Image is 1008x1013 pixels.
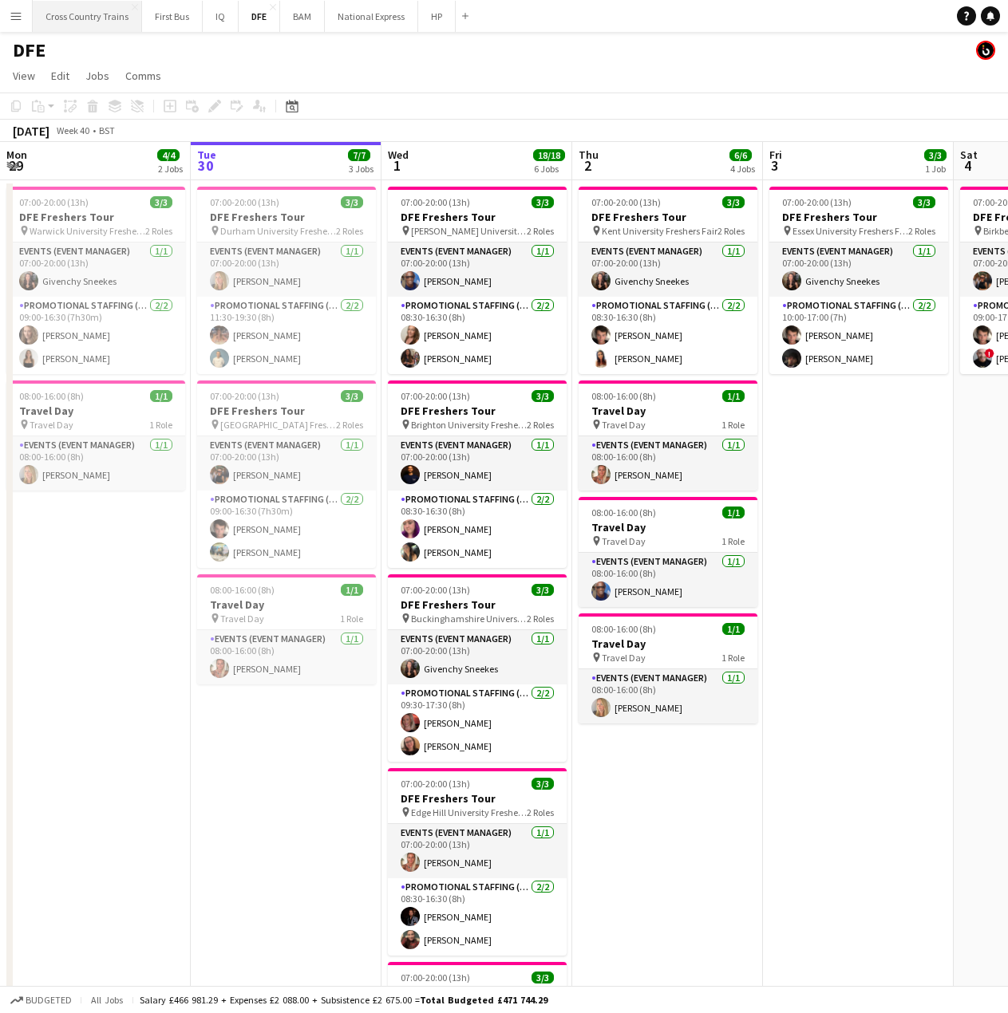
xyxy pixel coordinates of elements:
[591,196,661,208] span: 07:00-20:00 (13h)
[53,124,93,136] span: Week 40
[602,225,717,237] span: Kent University Freshers Fair
[197,597,376,612] h3: Travel Day
[782,196,852,208] span: 07:00-20:00 (13h)
[195,156,216,175] span: 30
[913,196,935,208] span: 3/3
[579,297,757,374] app-card-role: Promotional Staffing (Brand Ambassadors)2/208:30-16:30 (8h)[PERSON_NAME][PERSON_NAME]
[532,778,554,790] span: 3/3
[197,242,376,297] app-card-role: Events (Event Manager)1/107:00-20:00 (13h)[PERSON_NAME]
[197,491,376,568] app-card-role: Promotional Staffing (Brand Ambassadors)2/209:00-16:30 (7h30m)[PERSON_NAME][PERSON_NAME]
[579,613,757,723] app-job-card: 08:00-16:00 (8h)1/1Travel Day Travel Day1 RoleEvents (Event Manager)1/108:00-16:00 (8h)[PERSON_NAME]
[197,187,376,374] app-job-card: 07:00-20:00 (13h)3/3DFE Freshers Tour Durham University Freshers Fair2 RolesEvents (Event Manager...
[579,242,757,297] app-card-role: Events (Event Manager)1/107:00-20:00 (13h)Givenchy Sneekes
[411,225,527,237] span: [PERSON_NAME] University Freshers Fair
[142,1,203,32] button: First Bus
[30,419,73,431] span: Travel Day
[6,436,185,491] app-card-role: Events (Event Manager)1/108:00-16:00 (8h)[PERSON_NAME]
[579,637,757,651] h3: Travel Day
[239,1,280,32] button: DFE
[197,148,216,162] span: Tue
[769,297,948,374] app-card-role: Promotional Staffing (Brand Ambassadors)2/210:00-17:00 (7h)[PERSON_NAME][PERSON_NAME]
[388,630,567,684] app-card-role: Events (Event Manager)1/107:00-20:00 (13h)Givenchy Sneekes
[576,156,599,175] span: 2
[411,806,527,818] span: Edge Hill University Freshers Fair
[140,994,547,1006] div: Salary £466 981.29 + Expenses £2 088.00 + Subsistence £2 675.00 =
[6,187,185,374] div: 07:00-20:00 (13h)3/3DFE Freshers Tour Warwick University Freshers Fair2 RolesEvents (Event Manage...
[6,297,185,374] app-card-role: Promotional Staffing (Brand Ambassadors)2/209:00-16:30 (7h30m)[PERSON_NAME][PERSON_NAME]
[150,390,172,402] span: 1/1
[197,574,376,684] div: 08:00-16:00 (8h)1/1Travel Day Travel Day1 RoleEvents (Event Manager)1/108:00-16:00 (8h)[PERSON_NAME]
[591,506,656,518] span: 08:00-16:00 (8h)
[769,242,948,297] app-card-role: Events (Event Manager)1/107:00-20:00 (13h)Givenchy Sneekes
[388,791,567,806] h3: DFE Freshers Tour
[388,574,567,762] app-job-card: 07:00-20:00 (13h)3/3DFE Freshers Tour Buckinghamshire University Freshers Fair2 RolesEvents (Even...
[579,520,757,534] h3: Travel Day
[197,380,376,568] div: 07:00-20:00 (13h)3/3DFE Freshers Tour [GEOGRAPHIC_DATA] Freshers Fair2 RolesEvents (Event Manager...
[717,225,745,237] span: 2 Roles
[579,436,757,491] app-card-role: Events (Event Manager)1/108:00-16:00 (8h)[PERSON_NAME]
[767,156,782,175] span: 3
[145,225,172,237] span: 2 Roles
[220,225,336,237] span: Durham University Freshers Fair
[197,436,376,491] app-card-role: Events (Event Manager)1/107:00-20:00 (13h)[PERSON_NAME]
[125,69,161,83] span: Comms
[527,419,554,431] span: 2 Roles
[26,995,72,1006] span: Budgeted
[411,419,527,431] span: Brighton University Freshers Fair
[388,187,567,374] app-job-card: 07:00-20:00 (13h)3/3DFE Freshers Tour [PERSON_NAME] University Freshers Fair2 RolesEvents (Event ...
[388,436,567,491] app-card-role: Events (Event Manager)1/107:00-20:00 (13h)[PERSON_NAME]
[401,584,470,596] span: 07:00-20:00 (13h)
[157,149,180,161] span: 4/4
[79,65,116,86] a: Jobs
[958,156,978,175] span: 4
[579,380,757,491] app-job-card: 08:00-16:00 (8h)1/1Travel Day Travel Day1 RoleEvents (Event Manager)1/108:00-16:00 (8h)[PERSON_NAME]
[532,584,554,596] span: 3/3
[388,210,567,224] h3: DFE Freshers Tour
[769,187,948,374] app-job-card: 07:00-20:00 (13h)3/3DFE Freshers Tour Essex University Freshers Fair2 RolesEvents (Event Manager)...
[349,163,374,175] div: 3 Jobs
[13,123,49,139] div: [DATE]
[401,196,470,208] span: 07:00-20:00 (13h)
[150,196,172,208] span: 3/3
[527,806,554,818] span: 2 Roles
[527,225,554,237] span: 2 Roles
[45,65,76,86] a: Edit
[6,380,185,491] app-job-card: 08:00-16:00 (8h)1/1Travel Day Travel Day1 RoleEvents (Event Manager)1/108:00-16:00 (8h)[PERSON_NAME]
[721,652,745,664] span: 1 Role
[591,623,656,635] span: 08:00-16:00 (8h)
[722,506,745,518] span: 1/1
[388,768,567,956] app-job-card: 07:00-20:00 (13h)3/3DFE Freshers Tour Edge Hill University Freshers Fair2 RolesEvents (Event Mana...
[420,994,547,1006] span: Total Budgeted £471 744.29
[602,535,646,547] span: Travel Day
[4,156,27,175] span: 29
[336,225,363,237] span: 2 Roles
[385,156,409,175] span: 1
[388,824,567,878] app-card-role: Events (Event Manager)1/107:00-20:00 (13h)[PERSON_NAME]
[197,404,376,418] h3: DFE Freshers Tour
[197,297,376,374] app-card-role: Promotional Staffing (Brand Ambassadors)2/211:30-19:30 (8h)[PERSON_NAME][PERSON_NAME]
[348,149,370,161] span: 7/7
[722,390,745,402] span: 1/1
[533,149,565,161] span: 18/18
[149,419,172,431] span: 1 Role
[729,149,752,161] span: 6/6
[532,972,554,983] span: 3/3
[388,404,567,418] h3: DFE Freshers Tour
[388,242,567,297] app-card-role: Events (Event Manager)1/107:00-20:00 (13h)[PERSON_NAME]
[721,535,745,547] span: 1 Role
[13,38,45,62] h1: DFE
[591,390,656,402] span: 08:00-16:00 (8h)
[721,419,745,431] span: 1 Role
[388,380,567,568] app-job-card: 07:00-20:00 (13h)3/3DFE Freshers Tour Brighton University Freshers Fair2 RolesEvents (Event Manag...
[411,613,527,625] span: Buckinghamshire University Freshers Fair
[6,404,185,418] h3: Travel Day
[579,669,757,723] app-card-role: Events (Event Manager)1/108:00-16:00 (8h)[PERSON_NAME]
[19,196,89,208] span: 07:00-20:00 (13h)
[579,553,757,607] app-card-role: Events (Event Manager)1/108:00-16:00 (8h)[PERSON_NAME]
